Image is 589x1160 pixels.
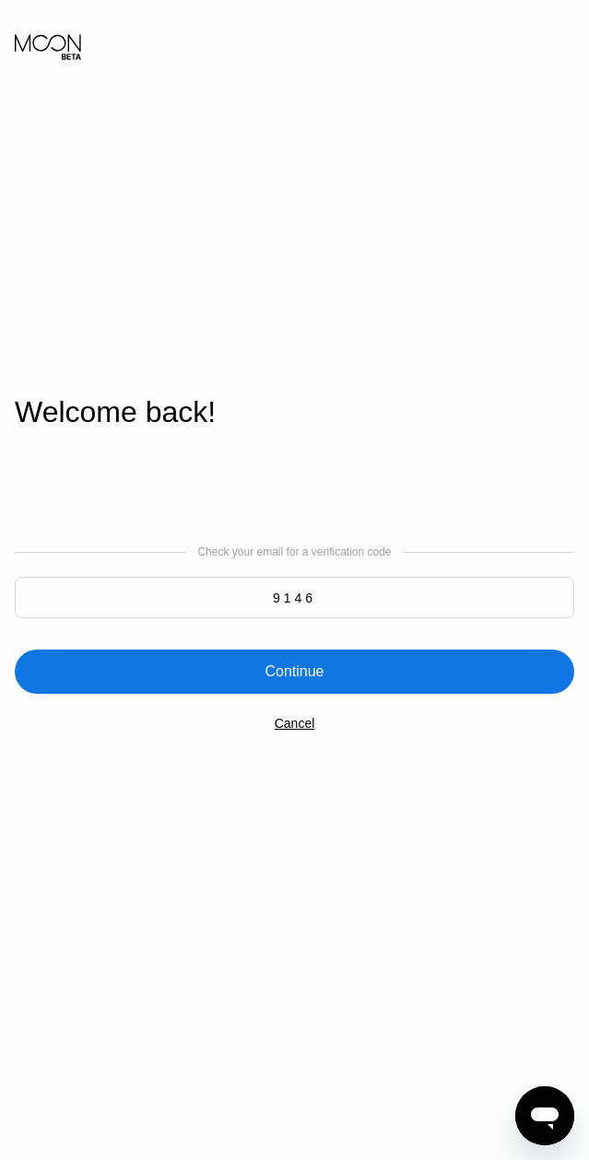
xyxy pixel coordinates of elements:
[275,716,315,731] div: Cancel
[265,662,324,681] div: Continue
[515,1086,574,1145] iframe: Button to launch messaging window
[197,545,391,558] div: Check your email for a verification code
[15,650,574,694] div: Continue
[15,577,574,618] input: 000000
[15,395,574,429] div: Welcome back!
